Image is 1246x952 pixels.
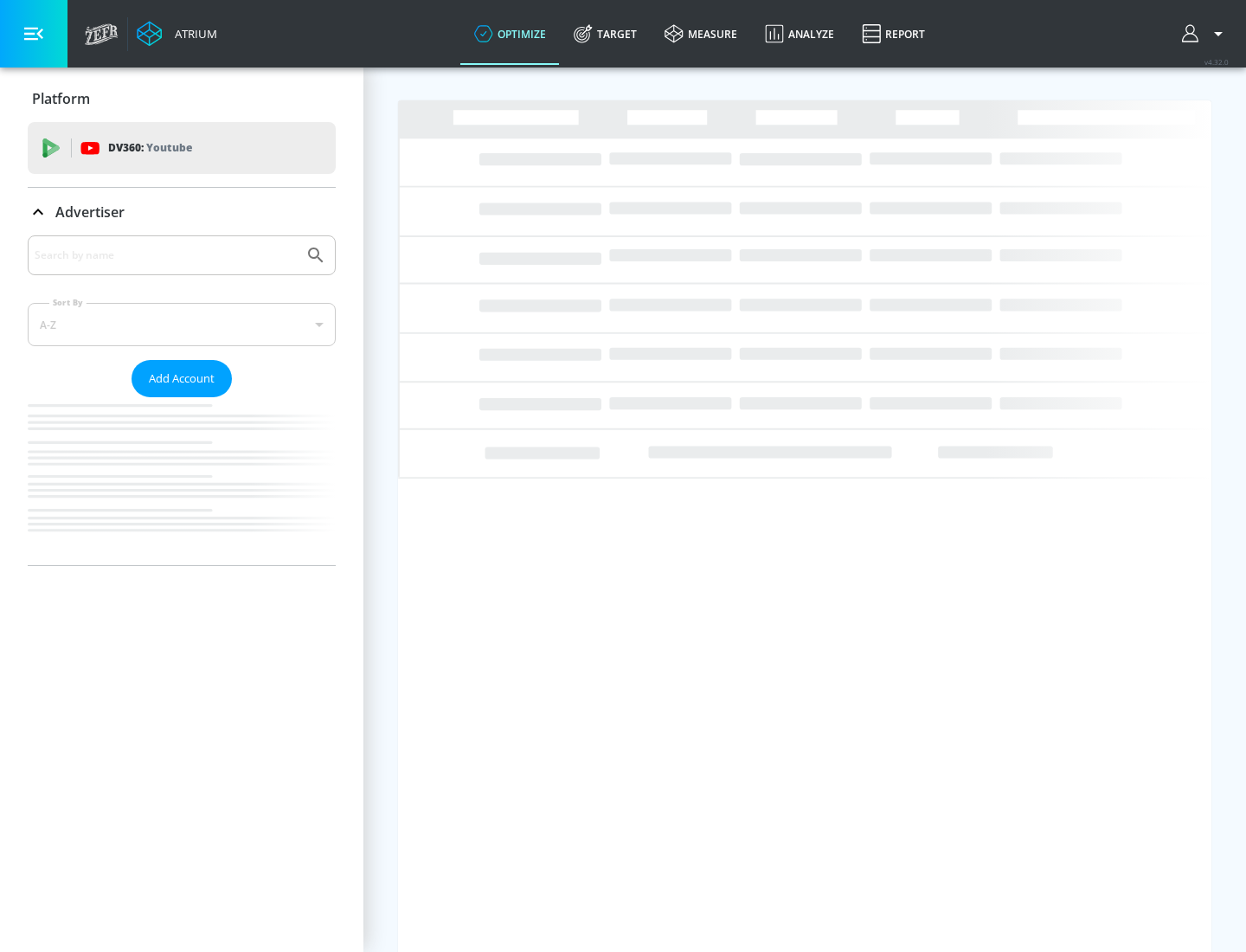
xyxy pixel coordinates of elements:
[28,235,336,565] div: Advertiser
[35,244,297,267] input: Search by name
[49,297,87,308] label: Sort By
[460,3,560,65] a: optimize
[28,74,336,123] div: Platform
[55,203,125,222] p: Advertiser
[28,303,336,346] div: A-Z
[560,3,651,65] a: Target
[1204,57,1229,67] span: v 4.32.0
[751,3,848,65] a: Analyze
[651,3,751,65] a: measure
[28,122,336,174] div: DV360: Youtube
[168,26,217,42] div: Atrium
[848,3,939,65] a: Report
[108,138,192,158] p: DV360:
[149,369,215,389] span: Add Account
[132,360,232,397] button: Add Account
[28,188,336,236] div: Advertiser
[28,397,336,565] nav: list of Advertiser
[146,138,192,157] p: Youtube
[137,21,217,47] a: Atrium
[32,89,90,108] p: Platform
